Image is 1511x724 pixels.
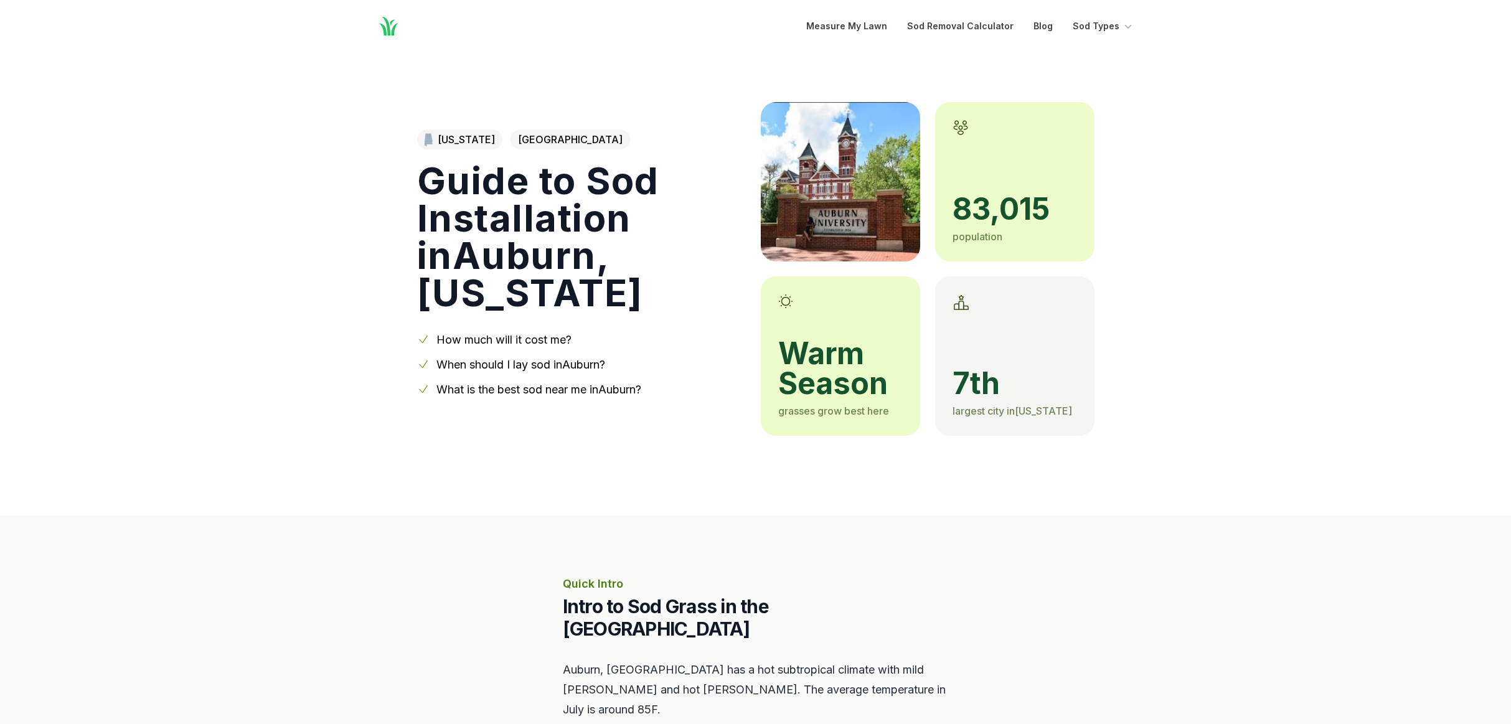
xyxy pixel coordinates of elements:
h1: Guide to Sod Installation in Auburn , [US_STATE] [417,162,741,311]
span: [GEOGRAPHIC_DATA] [511,129,630,149]
a: Blog [1033,19,1053,34]
span: warm season [778,339,903,398]
button: Sod Types [1073,19,1134,34]
img: A picture of Auburn [761,102,920,261]
p: Quick Intro [563,575,949,593]
a: How much will it cost me? [436,333,572,346]
a: What is the best sod near me inAuburn? [436,383,641,396]
span: population [953,230,1002,243]
span: 7th [953,369,1077,398]
span: grasses grow best here [778,405,889,417]
a: [US_STATE] [417,129,502,149]
img: Alabama state outline [425,133,433,146]
a: Measure My Lawn [806,19,887,34]
h2: Intro to Sod Grass in the [GEOGRAPHIC_DATA] [563,595,949,640]
p: Auburn, [GEOGRAPHIC_DATA] has a hot subtropical climate with mild [PERSON_NAME] and hot [PERSON_N... [563,660,949,720]
span: 83,015 [953,194,1077,224]
a: When should I lay sod inAuburn? [436,358,605,371]
a: Sod Removal Calculator [907,19,1014,34]
span: largest city in [US_STATE] [953,405,1072,417]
